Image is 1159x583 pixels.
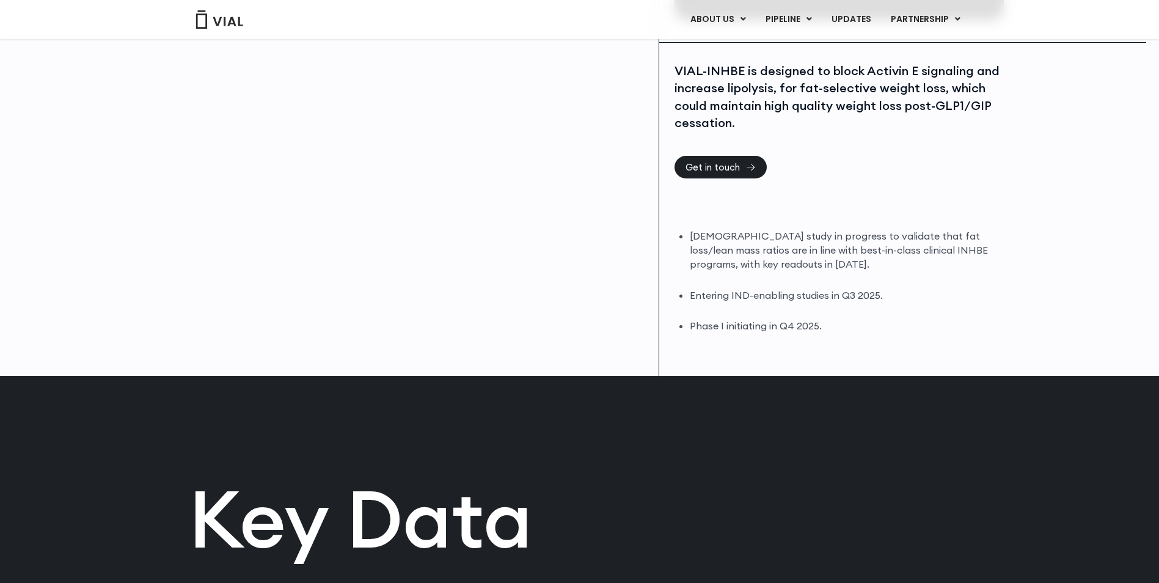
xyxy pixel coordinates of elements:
a: UPDATES [822,9,880,30]
li: [DEMOGRAPHIC_DATA] study in progress to validate that fat loss/lean mass ratios are in line with ... [690,229,1001,271]
span: Get in touch [686,163,740,172]
div: VIAL-INHBE is designed to block Activin E signaling and increase lipolysis, for fat-selective wei... [675,62,1001,132]
a: ABOUT USMenu Toggle [681,9,755,30]
a: PIPELINEMenu Toggle [756,9,821,30]
li: Phase I initiating in Q4 2025. [690,319,1001,333]
h2: Key Data [189,480,971,559]
li: Entering IND-enabling studies in Q3 2025. [690,288,1001,302]
img: Vial Logo [195,10,244,29]
a: Get in touch [675,156,767,178]
a: PARTNERSHIPMenu Toggle [881,9,970,30]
